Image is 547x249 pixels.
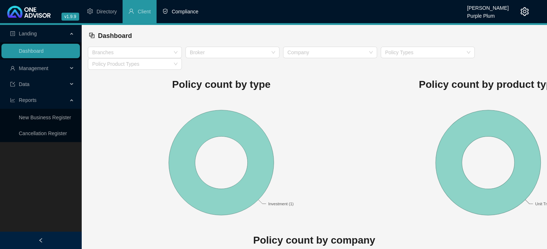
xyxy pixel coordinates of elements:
span: import [10,82,15,87]
a: New Business Register [19,115,71,120]
span: block [89,32,95,39]
span: setting [87,8,93,14]
span: left [38,238,43,243]
div: [PERSON_NAME] [467,2,509,10]
text: Investment (1) [268,201,294,206]
span: Landing [19,31,37,37]
span: safety [162,8,168,14]
span: setting [520,7,529,16]
span: Data [19,81,30,87]
h1: Policy count by type [88,77,355,93]
a: Cancellation Register [19,130,67,136]
span: Compliance [172,9,198,14]
span: line-chart [10,98,15,103]
span: user [10,66,15,71]
span: Client [138,9,151,14]
div: Purple Plum [467,10,509,18]
span: profile [10,31,15,36]
h1: Policy count by company [88,232,540,248]
span: Dashboard [98,32,132,39]
span: Directory [97,9,117,14]
img: 2df55531c6924b55f21c4cf5d4484680-logo-light.svg [7,6,51,18]
a: Dashboard [19,48,44,54]
span: user [128,8,134,14]
span: v1.9.9 [61,13,79,21]
span: Management [19,65,48,71]
span: Reports [19,97,37,103]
